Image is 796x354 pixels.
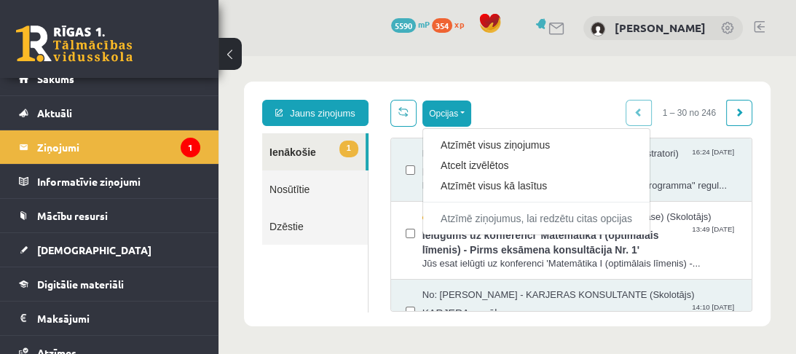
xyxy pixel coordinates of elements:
a: Atcelt izvēlētos [222,102,414,117]
span: xp [454,18,464,30]
a: Atzīmēt visus ziņojumus [222,82,414,96]
a: Nosūtītie [44,114,149,152]
a: Mācību resursi [19,199,200,232]
a: Digitālie materiāli [19,267,200,301]
span: 5590 [391,18,416,33]
a: No: [PERSON_NAME] - KARJERAS KONSULTANTE (Skolotājs) 14:10 [DATE] KARJERA-pasākums [204,232,519,278]
a: Dzēstie [44,152,149,189]
span: 14:10 [DATE] [473,246,519,257]
i: 1 [181,138,200,157]
legend: Maksājumi [37,302,200,335]
button: Opcijas [204,44,253,71]
a: Rīgas 1. Tālmācības vidusskola [16,25,133,62]
span: 1 [121,84,140,101]
a: Aktuāli [19,96,200,130]
span: 16:24 [DATE] [473,91,519,102]
a: Ziņojumi1 [19,130,200,164]
span: mP [418,18,430,30]
span: 1 – 30 no 246 [433,44,508,70]
a: Sākums [19,62,200,95]
span: 13:49 [DATE] [473,168,519,179]
div: Opcijas [204,72,432,179]
a: Atzīmē ziņojumus, lai redzētu citas opcijas [222,155,414,170]
span: Jūs esat ielūgti uz konferenci 'Matemātika I (optimālais līmenis) -... [204,201,519,215]
span: Ielūgums uz konferenci 'Matemātika I (optimālais līmenis) - Pirms eksāmena konsultācija Nr. 1' [204,168,519,201]
a: 5590 mP [391,18,430,30]
a: No: [PERSON_NAME] - matemātika (10.,11., 12. klase) (Skolotājs) 13:49 [DATE] Ielūgums uz konferen... [204,154,519,214]
a: Atzīmēt visus kā lasītus [222,122,414,137]
a: Maksājumi [19,302,200,335]
a: 1Ienākošie [44,77,147,114]
img: Olesja Jermolajeva [591,22,605,36]
span: 354 [432,18,452,33]
a: Jauns ziņojums [44,44,150,70]
legend: Ziņojumi [37,130,200,164]
span: No: [PERSON_NAME] - KARJERAS KONSULTANTE (Skolotājs) [204,232,476,246]
a: Informatīvie ziņojumi [19,165,200,198]
a: 354 xp [432,18,471,30]
a: [PERSON_NAME] [615,20,706,35]
span: Sākums [37,72,74,85]
a: [DEMOGRAPHIC_DATA] [19,233,200,267]
span: Mācību resursi [37,209,108,222]
span: [DEMOGRAPHIC_DATA] [37,243,151,256]
legend: Informatīvie ziņojumi [37,165,200,198]
span: Digitālie materiāli [37,278,124,291]
span: KARJERA-pasākums [204,246,519,264]
span: Aktuāli [37,106,72,119]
